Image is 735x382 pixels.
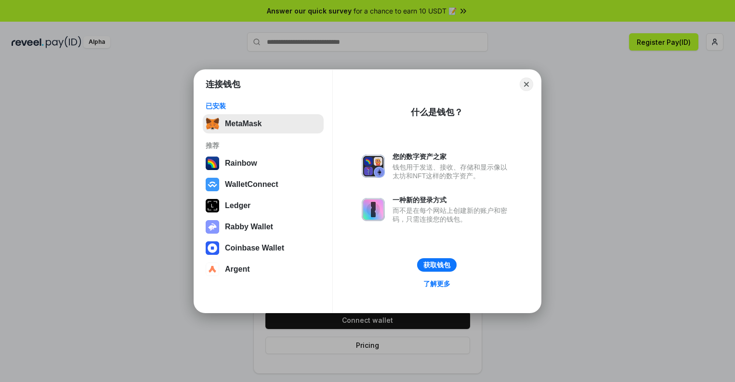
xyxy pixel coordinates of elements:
button: Rainbow [203,154,324,173]
div: Rainbow [225,159,257,168]
h1: 连接钱包 [206,79,240,90]
div: 而不是在每个网站上创建新的账户和密码，只需连接您的钱包。 [393,206,512,224]
button: Close [520,78,533,91]
button: 获取钱包 [417,258,457,272]
div: WalletConnect [225,180,278,189]
img: svg+xml,%3Csvg%20width%3D%2228%22%20height%3D%2228%22%20viewBox%3D%220%200%2028%2028%22%20fill%3D... [206,178,219,191]
a: 了解更多 [418,277,456,290]
div: 什么是钱包？ [411,106,463,118]
button: Rabby Wallet [203,217,324,237]
div: 一种新的登录方式 [393,196,512,204]
button: WalletConnect [203,175,324,194]
div: MetaMask [225,119,262,128]
img: svg+xml,%3Csvg%20xmlns%3D%22http%3A%2F%2Fwww.w3.org%2F2000%2Fsvg%22%20width%3D%2228%22%20height%3... [206,199,219,212]
img: svg+xml,%3Csvg%20xmlns%3D%22http%3A%2F%2Fwww.w3.org%2F2000%2Fsvg%22%20fill%3D%22none%22%20viewBox... [362,155,385,178]
button: Coinbase Wallet [203,238,324,258]
div: Rabby Wallet [225,223,273,231]
div: 已安装 [206,102,321,110]
img: svg+xml,%3Csvg%20width%3D%22120%22%20height%3D%22120%22%20viewBox%3D%220%200%20120%20120%22%20fil... [206,157,219,170]
img: svg+xml,%3Csvg%20width%3D%2228%22%20height%3D%2228%22%20viewBox%3D%220%200%2028%2028%22%20fill%3D... [206,241,219,255]
div: 您的数字资产之家 [393,152,512,161]
img: svg+xml,%3Csvg%20fill%3D%22none%22%20height%3D%2233%22%20viewBox%3D%220%200%2035%2033%22%20width%... [206,117,219,131]
div: 了解更多 [423,279,450,288]
div: 获取钱包 [423,261,450,269]
div: Ledger [225,201,250,210]
div: Coinbase Wallet [225,244,284,252]
button: MetaMask [203,114,324,133]
img: svg+xml,%3Csvg%20width%3D%2228%22%20height%3D%2228%22%20viewBox%3D%220%200%2028%2028%22%20fill%3D... [206,263,219,276]
img: svg+xml,%3Csvg%20xmlns%3D%22http%3A%2F%2Fwww.w3.org%2F2000%2Fsvg%22%20fill%3D%22none%22%20viewBox... [362,198,385,221]
div: 推荐 [206,141,321,150]
img: svg+xml,%3Csvg%20xmlns%3D%22http%3A%2F%2Fwww.w3.org%2F2000%2Fsvg%22%20fill%3D%22none%22%20viewBox... [206,220,219,234]
div: Argent [225,265,250,274]
div: 钱包用于发送、接收、存储和显示像以太坊和NFT这样的数字资产。 [393,163,512,180]
button: Argent [203,260,324,279]
button: Ledger [203,196,324,215]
